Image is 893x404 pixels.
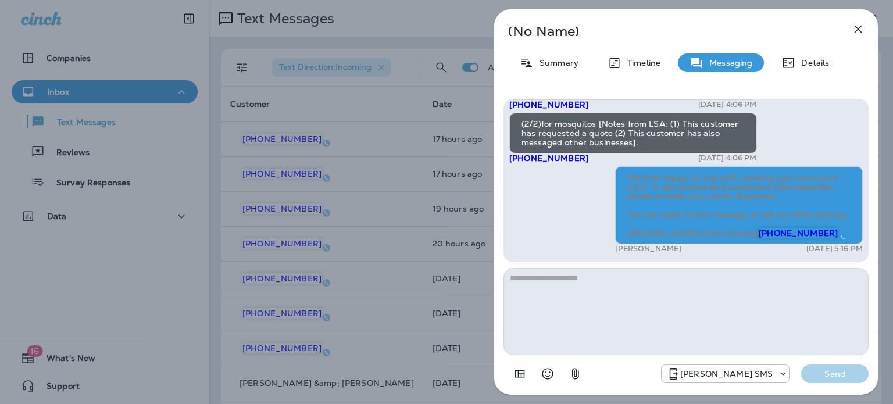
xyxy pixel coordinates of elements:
[703,58,752,67] p: Messaging
[509,99,588,110] span: [PHONE_NUMBER]
[534,58,578,67] p: Summary
[508,27,826,36] p: (No Name)
[536,362,559,385] button: Select an emoji
[795,58,829,67] p: Details
[698,100,757,109] p: [DATE] 4:06 PM
[621,58,660,67] p: Timeline
[680,369,773,378] p: [PERSON_NAME] SMS
[627,172,848,238] span: We’d be happy to help with treating your home and yard. To get started and schedule a free inspec...
[759,228,838,238] span: [PHONE_NUMBER]
[615,244,681,253] p: [PERSON_NAME]
[509,113,757,153] div: (2/2)for mosquitos [Notes from LSA: (1) This customer has requested a quote (2) This customer has...
[662,367,789,381] div: +1 (757) 760-3335
[806,244,863,253] p: [DATE] 5:16 PM
[698,153,757,163] p: [DATE] 4:06 PM
[509,153,588,163] span: [PHONE_NUMBER]
[508,362,531,385] button: Add in a premade template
